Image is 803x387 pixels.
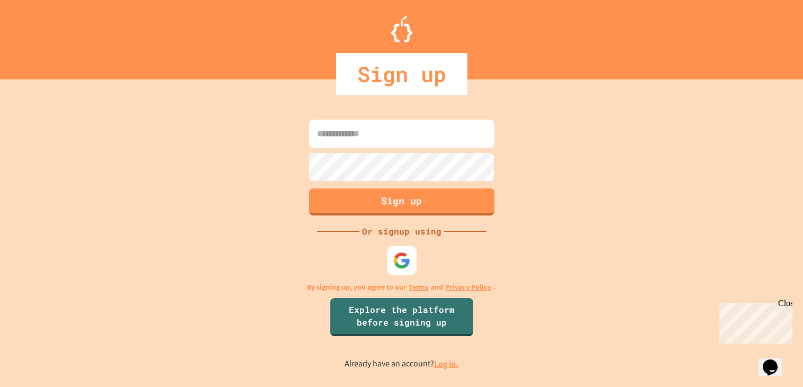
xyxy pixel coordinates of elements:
div: Sign up [336,53,467,95]
iframe: chat widget [759,345,792,376]
a: Log in. [434,358,458,370]
img: google-icon.svg [393,252,410,269]
button: Sign up [309,188,494,215]
p: Already have an account? [345,357,458,371]
a: Explore the platform before signing up [330,298,473,336]
p: By signing up, you agree to our and . [307,282,496,293]
img: Logo.svg [391,16,412,42]
a: Privacy Policy [446,282,491,293]
div: Or signup using [359,225,444,238]
iframe: chat widget [715,299,792,344]
div: Chat with us now!Close [4,4,73,67]
a: Terms [409,282,428,293]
